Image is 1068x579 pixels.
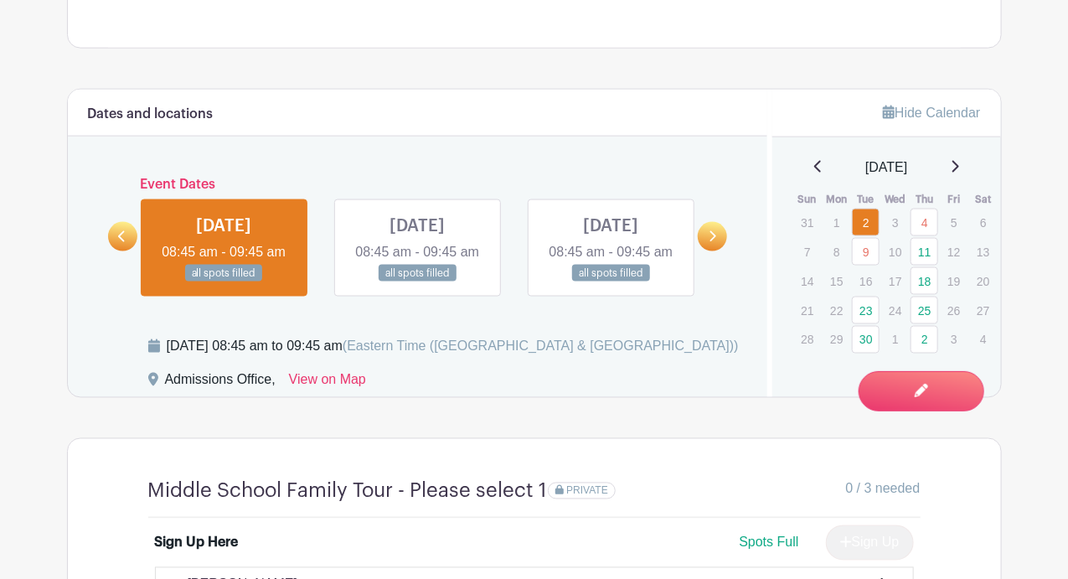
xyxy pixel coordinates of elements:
[739,535,798,550] span: Spots Full
[823,327,850,353] p: 29
[137,177,699,193] h6: Event Dates
[793,239,821,265] p: 7
[969,327,997,353] p: 4
[823,268,850,294] p: 15
[823,297,850,323] p: 22
[940,209,967,235] p: 5
[940,239,967,265] p: 12
[793,268,821,294] p: 14
[865,158,907,178] span: [DATE]
[148,479,548,504] h4: Middle School Family Tour - Please select 1
[852,326,880,354] a: 30
[883,106,980,120] a: Hide Calendar
[940,268,967,294] p: 19
[940,327,967,353] p: 3
[881,327,909,353] p: 1
[881,268,909,294] p: 17
[852,209,880,236] a: 2
[969,209,997,235] p: 6
[880,191,910,208] th: Wed
[852,268,880,294] p: 16
[822,191,851,208] th: Mon
[167,337,739,357] div: [DATE] 08:45 am to 09:45 am
[911,209,938,236] a: 4
[852,297,880,324] a: 23
[823,239,850,265] p: 8
[846,479,921,499] span: 0 / 3 needed
[911,297,938,324] a: 25
[88,106,214,122] h6: Dates and locations
[969,239,997,265] p: 13
[289,370,366,397] a: View on Map
[343,339,739,354] span: (Eastern Time ([GEOGRAPHIC_DATA] & [GEOGRAPHIC_DATA]))
[881,297,909,323] p: 24
[165,370,276,397] div: Admissions Office,
[910,191,939,208] th: Thu
[969,297,997,323] p: 27
[969,268,997,294] p: 20
[823,209,850,235] p: 1
[911,267,938,295] a: 18
[911,238,938,266] a: 11
[566,485,608,497] span: PRIVATE
[155,533,239,553] div: Sign Up Here
[940,297,967,323] p: 26
[793,327,821,353] p: 28
[852,238,880,266] a: 9
[851,191,880,208] th: Tue
[939,191,968,208] th: Fri
[881,239,909,265] p: 10
[793,297,821,323] p: 21
[792,191,822,208] th: Sun
[793,209,821,235] p: 31
[881,209,909,235] p: 3
[911,326,938,354] a: 2
[968,191,998,208] th: Sat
